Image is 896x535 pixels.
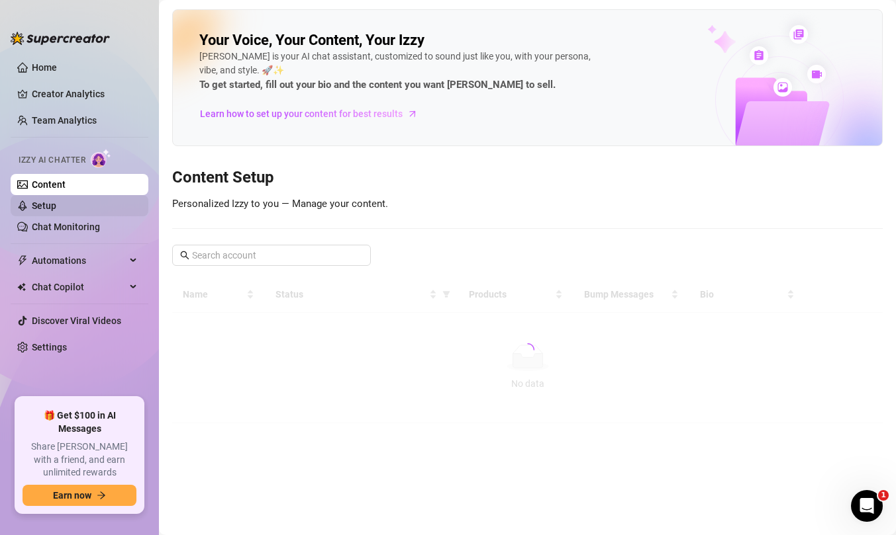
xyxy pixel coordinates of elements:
[97,491,106,500] span: arrow-right
[32,200,56,211] a: Setup
[32,276,126,298] span: Chat Copilot
[199,31,424,50] h2: Your Voice, Your Content, Your Izzy
[32,250,126,271] span: Automations
[23,485,136,506] button: Earn nowarrow-right
[32,315,121,326] a: Discover Viral Videos
[32,62,57,73] a: Home
[200,106,403,121] span: Learn how to set up your content for best results
[172,167,883,188] h3: Content Setup
[677,11,882,145] img: ai-chatter-content-library-cLFOSyPT.png
[17,282,26,292] img: Chat Copilot
[91,149,111,168] img: AI Chatter
[180,251,189,260] span: search
[11,32,110,45] img: logo-BBDzfeDw.svg
[406,107,419,120] span: arrow-right
[172,198,388,210] span: Personalized Izzy to you — Manage your content.
[53,490,91,501] span: Earn now
[23,409,136,435] span: 🎁 Get $100 in AI Messages
[192,248,352,263] input: Search account
[32,222,100,232] a: Chat Monitoring
[17,255,28,266] span: thunderbolt
[32,179,66,190] a: Content
[32,83,138,104] a: Creator Analytics
[32,342,67,352] a: Settings
[851,490,883,522] iframe: Intercom live chat
[199,103,428,124] a: Learn how to set up your content for best results
[521,343,535,357] span: loading
[19,154,85,167] span: Izzy AI Chatter
[32,115,97,126] a: Team Analytics
[199,50,597,93] div: [PERSON_NAME] is your AI chat assistant, customized to sound just like you, with your persona, vi...
[199,79,556,91] strong: To get started, fill out your bio and the content you want [PERSON_NAME] to sell.
[878,490,889,501] span: 1
[23,440,136,479] span: Share [PERSON_NAME] with a friend, and earn unlimited rewards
